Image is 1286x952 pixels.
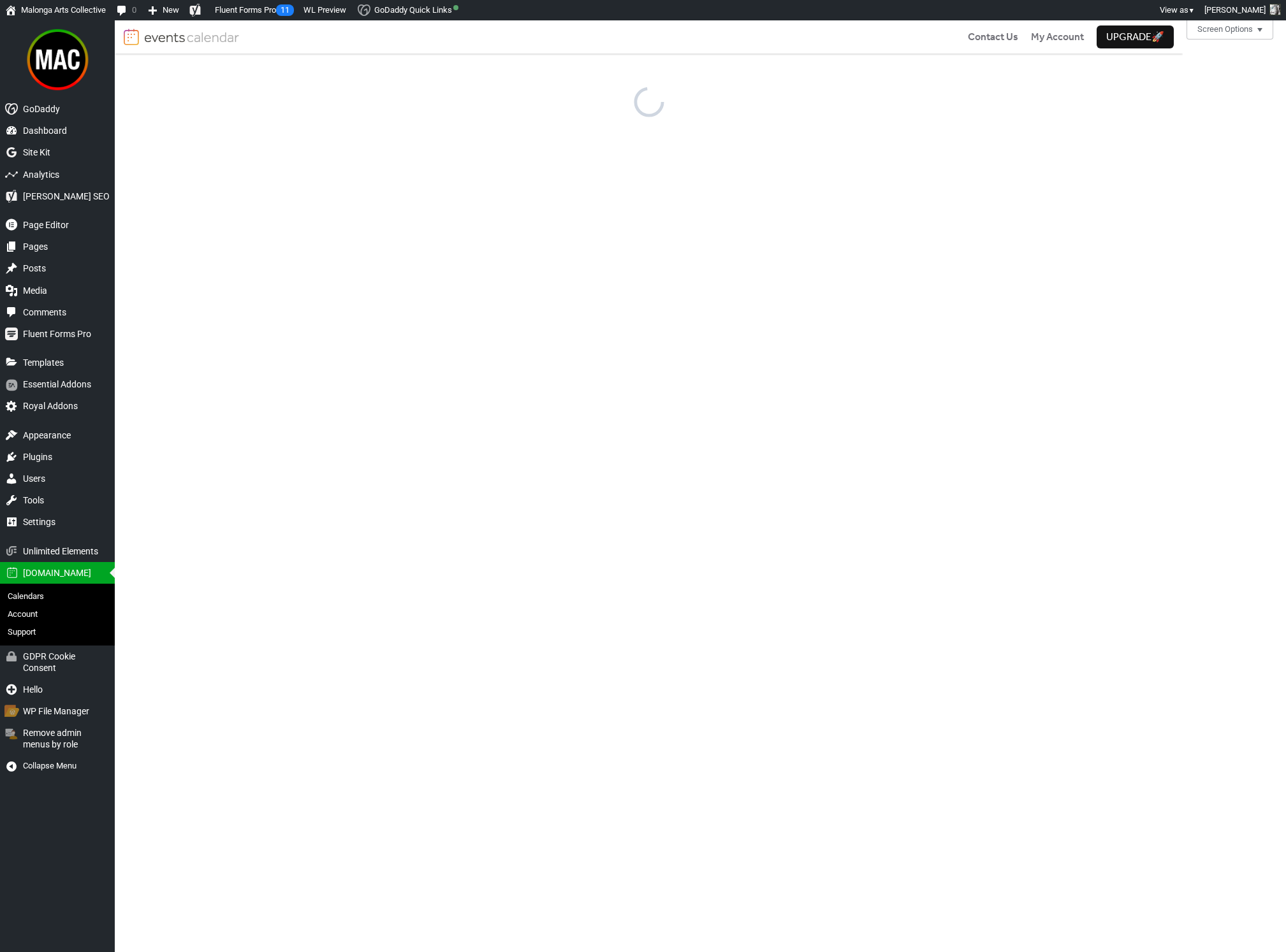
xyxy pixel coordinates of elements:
img: logo [124,29,139,45]
a: My Account [1031,29,1084,45]
button: Screen Options [1187,20,1273,40]
span: Contact Us [968,30,1018,45]
span: My Account [1031,30,1084,45]
img: logotype [144,29,240,45]
button: Upgrade🚀 [1097,25,1174,48]
a: Contact Us [968,29,1018,45]
span: Upgrade 🚀 [1106,30,1164,45]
